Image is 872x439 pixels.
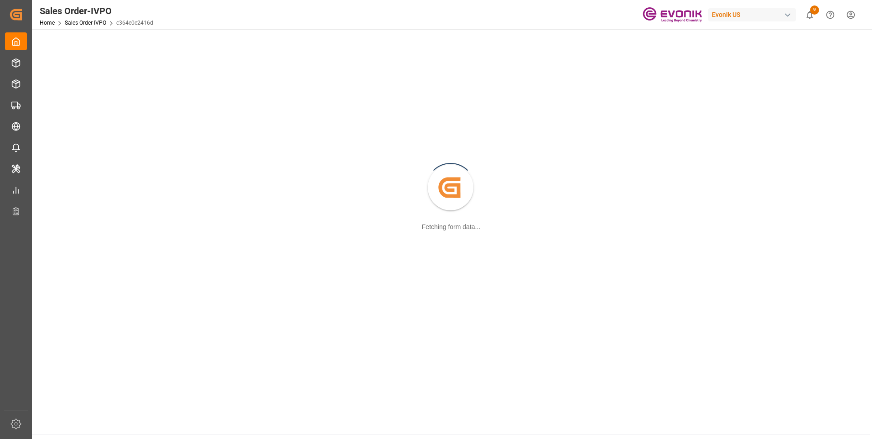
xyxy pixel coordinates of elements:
span: 9 [810,5,819,15]
div: Sales Order-IVPO [40,4,153,18]
div: Fetching form data... [422,222,480,232]
button: Evonik US [708,6,799,23]
a: Home [40,20,55,26]
button: Help Center [820,5,841,25]
a: Sales Order-IVPO [65,20,106,26]
img: Evonik-brand-mark-Deep-Purple-RGB.jpeg_1700498283.jpeg [643,7,702,23]
button: show 9 new notifications [799,5,820,25]
div: Evonik US [708,8,796,21]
